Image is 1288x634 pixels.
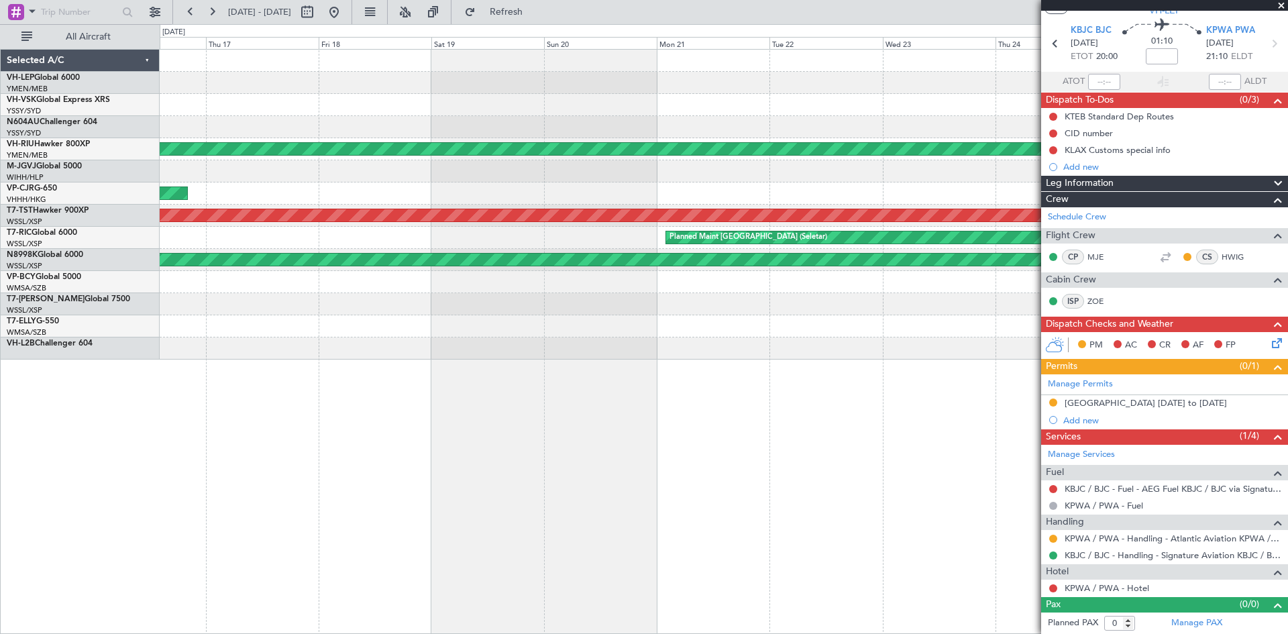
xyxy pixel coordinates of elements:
[1171,617,1222,630] a: Manage PAX
[1226,339,1236,352] span: FP
[7,295,130,303] a: T7-[PERSON_NAME]Global 7500
[7,317,59,325] a: T7-ELLYG-550
[1048,617,1098,630] label: Planned PAX
[7,140,90,148] a: VH-RIUHawker 800XP
[7,74,80,82] a: VH-LEPGlobal 6000
[7,162,36,170] span: M-JGVJ
[7,207,89,215] a: T7-TSTHawker 900XP
[1046,317,1173,332] span: Dispatch Checks and Weather
[7,239,42,249] a: WSSL/XSP
[7,273,81,281] a: VP-BCYGlobal 5000
[1222,251,1252,263] a: HWIG
[1159,339,1171,352] span: CR
[657,37,769,49] div: Mon 21
[1231,50,1252,64] span: ELDT
[7,84,48,94] a: YMEN/MEB
[7,217,42,227] a: WSSL/XSP
[1071,37,1098,50] span: [DATE]
[1046,515,1084,530] span: Handling
[1096,50,1118,64] span: 20:00
[1193,339,1203,352] span: AF
[41,2,118,22] input: Trip Number
[1089,339,1103,352] span: PM
[1125,339,1137,352] span: AC
[1206,37,1234,50] span: [DATE]
[1065,111,1174,122] div: KTEB Standard Dep Routes
[7,229,32,237] span: T7-RIC
[319,37,431,49] div: Fri 18
[7,251,83,259] a: N8998KGlobal 6000
[1048,211,1106,224] a: Schedule Crew
[1244,75,1267,89] span: ALDT
[7,118,97,126] a: N604AUChallenger 604
[7,184,34,193] span: VP-CJR
[1240,359,1259,373] span: (0/1)
[1065,533,1281,544] a: KPWA / PWA - Handling - Atlantic Aviation KPWA / PWA
[7,195,46,205] a: VHHH/HKG
[7,128,41,138] a: YSSY/SYD
[7,327,46,337] a: WMSA/SZB
[7,140,34,148] span: VH-RIU
[1149,3,1181,17] span: VH-LEP
[996,37,1108,49] div: Thu 24
[1065,144,1171,156] div: KLAX Customs special info
[1071,24,1112,38] span: KBJC BJC
[1087,251,1118,263] a: MJE
[478,7,535,17] span: Refresh
[7,339,93,348] a: VH-L2BChallenger 604
[7,172,44,182] a: WIHH/HLP
[1065,397,1227,409] div: [GEOGRAPHIC_DATA] [DATE] to [DATE]
[1206,50,1228,64] span: 21:10
[1046,228,1095,244] span: Flight Crew
[1065,582,1149,594] a: KPWA / PWA - Hotel
[1046,429,1081,445] span: Services
[7,74,34,82] span: VH-LEP
[1240,429,1259,443] span: (1/4)
[1046,465,1064,480] span: Fuel
[35,32,142,42] span: All Aircraft
[1062,294,1084,309] div: ISP
[7,96,36,104] span: VH-VSK
[1088,74,1120,90] input: --:--
[7,295,85,303] span: T7-[PERSON_NAME]
[7,339,35,348] span: VH-L2B
[7,229,77,237] a: T7-RICGlobal 6000
[1046,564,1069,580] span: Hotel
[1046,192,1069,207] span: Crew
[7,317,36,325] span: T7-ELLY
[1048,378,1113,391] a: Manage Permits
[7,96,110,104] a: VH-VSKGlobal Express XRS
[162,27,185,38] div: [DATE]
[458,1,539,23] button: Refresh
[1206,24,1255,38] span: KPWA PWA
[7,162,82,170] a: M-JGVJGlobal 5000
[1151,35,1173,48] span: 01:10
[7,305,42,315] a: WSSL/XSP
[1196,250,1218,264] div: CS
[7,184,57,193] a: VP-CJRG-650
[1063,161,1281,172] div: Add new
[7,207,33,215] span: T7-TST
[1046,176,1114,191] span: Leg Information
[1062,250,1084,264] div: CP
[206,37,319,49] div: Thu 17
[1065,483,1281,494] a: KBJC / BJC - Fuel - AEG Fuel KBJC / BJC via Signature (EJ Asia Only)
[228,6,291,18] span: [DATE] - [DATE]
[544,37,657,49] div: Sun 20
[1065,549,1281,561] a: KBJC / BJC - Handling - Signature Aviation KBJC / BJC
[7,106,41,116] a: YSSY/SYD
[1240,93,1259,107] span: (0/3)
[1065,500,1143,511] a: KPWA / PWA - Fuel
[1063,415,1281,426] div: Add new
[7,283,46,293] a: WMSA/SZB
[1065,127,1113,139] div: CID number
[769,37,882,49] div: Tue 22
[883,37,996,49] div: Wed 23
[7,273,36,281] span: VP-BCY
[1087,295,1118,307] a: ZOE
[7,118,40,126] span: N604AU
[7,150,48,160] a: YMEN/MEB
[7,251,38,259] span: N8998K
[1046,597,1061,613] span: Pax
[15,26,146,48] button: All Aircraft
